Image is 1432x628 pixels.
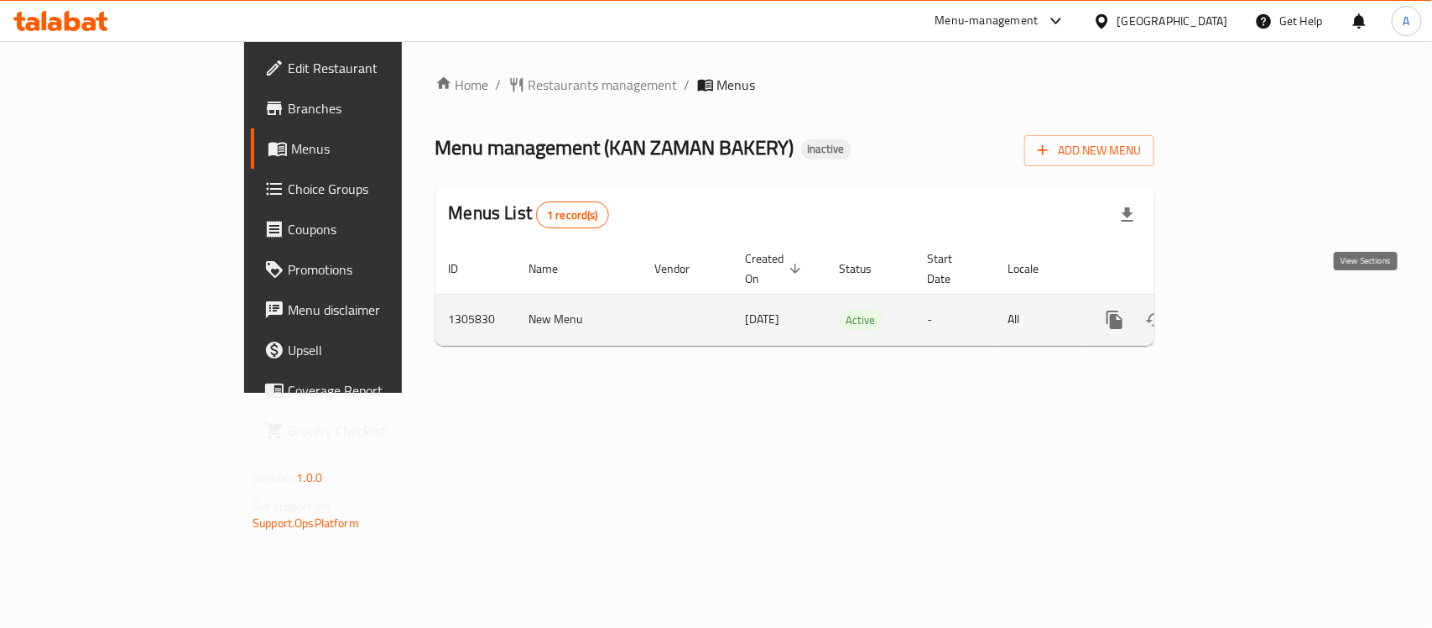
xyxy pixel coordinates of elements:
a: Support.OpsPlatform [253,512,359,534]
a: Coverage Report [251,370,483,411]
span: Restaurants management [529,75,678,95]
li: / [496,75,502,95]
a: Menus [251,128,483,169]
div: Total records count [536,201,609,228]
nav: breadcrumb [435,75,1154,95]
span: [DATE] [746,308,780,330]
div: [GEOGRAPHIC_DATA] [1117,12,1228,30]
li: / [685,75,690,95]
span: Status [840,259,894,279]
td: - [914,294,995,345]
span: Edit Restaurant [288,58,470,78]
a: Promotions [251,249,483,290]
table: enhanced table [435,243,1269,346]
span: A [1403,12,1410,30]
div: Menu-management [935,11,1039,31]
div: Inactive [801,139,851,160]
span: Upsell [288,340,470,360]
button: Add New Menu [1024,135,1154,166]
span: 1 record(s) [537,207,608,223]
span: Menus [291,139,470,159]
a: Choice Groups [251,169,483,209]
span: Menu disclaimer [288,300,470,320]
span: Menus [717,75,756,95]
span: Add New Menu [1038,140,1141,161]
a: Menu disclaimer [251,290,483,330]
span: Promotions [288,259,470,280]
div: Export file [1107,195,1148,235]
span: Start Date [928,249,975,289]
button: Change Status [1135,300,1175,340]
td: All [995,294,1081,345]
a: Restaurants management [508,75,678,95]
a: Coupons [251,209,483,249]
span: Coverage Report [288,380,470,400]
a: Edit Restaurant [251,48,483,88]
a: Upsell [251,330,483,370]
span: Created On [746,249,806,289]
a: Grocery Checklist [251,411,483,451]
span: Grocery Checklist [288,421,470,441]
span: Version: [253,467,294,489]
span: Coupons [288,219,470,239]
span: 1.0.0 [296,467,322,489]
span: Choice Groups [288,179,470,199]
span: Active [840,311,883,330]
span: Name [529,259,581,279]
a: Branches [251,88,483,128]
span: ID [449,259,481,279]
span: Branches [288,98,470,118]
span: Inactive [801,142,851,156]
th: Actions [1081,243,1269,295]
span: Get support on: [253,495,330,517]
span: Vendor [655,259,712,279]
td: New Menu [516,294,642,345]
h2: Menus List [449,201,609,228]
span: Locale [1008,259,1061,279]
button: more [1095,300,1135,340]
span: Menu management ( KAN ZAMAN BAKERY ) [435,128,794,166]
